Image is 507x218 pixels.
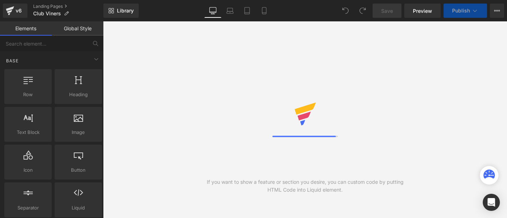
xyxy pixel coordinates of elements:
[483,194,500,211] div: Open Intercom Messenger
[256,4,273,18] a: Mobile
[3,4,27,18] a: v6
[52,21,103,36] a: Global Style
[204,4,221,18] a: Desktop
[338,4,353,18] button: Undo
[6,166,50,174] span: Icon
[355,4,370,18] button: Redo
[444,4,487,18] button: Publish
[57,129,100,136] span: Image
[490,4,504,18] button: More
[103,4,139,18] a: New Library
[117,7,134,14] span: Library
[57,204,100,212] span: Liquid
[14,6,23,15] div: v6
[5,57,19,64] span: Base
[6,129,50,136] span: Text Block
[6,204,50,212] span: Separator
[404,4,441,18] a: Preview
[57,91,100,98] span: Heading
[413,7,432,15] span: Preview
[6,91,50,98] span: Row
[33,4,103,9] a: Landing Pages
[452,8,470,14] span: Publish
[239,4,256,18] a: Tablet
[381,7,393,15] span: Save
[57,166,100,174] span: Button
[33,11,61,16] span: Club Viners
[204,178,406,194] div: If you want to show a feature or section you desire, you can custom code by putting HTML Code int...
[221,4,239,18] a: Laptop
